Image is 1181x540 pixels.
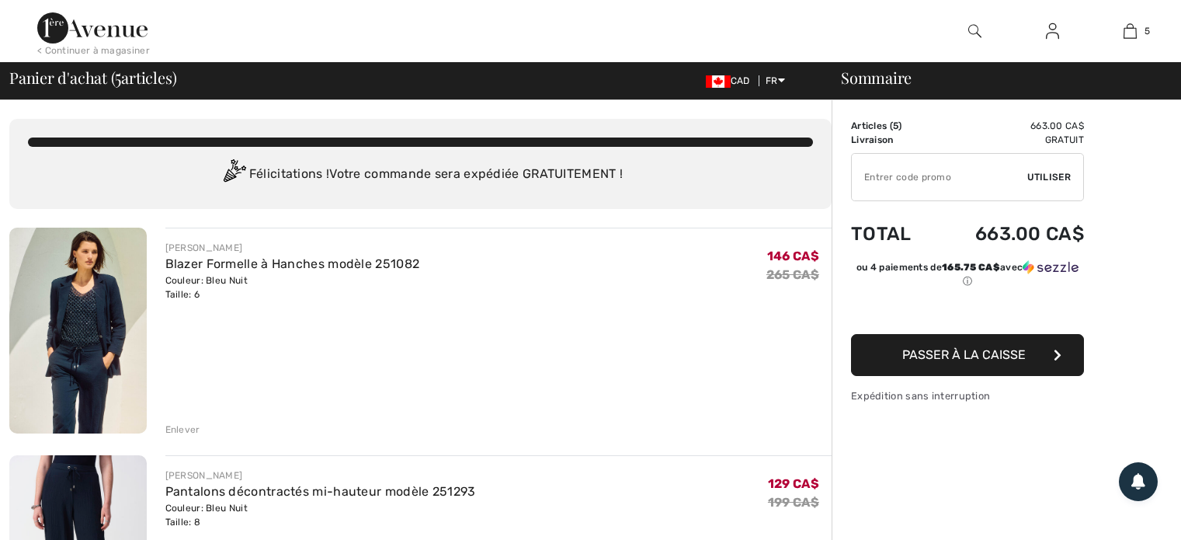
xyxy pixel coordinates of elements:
img: Canadian Dollar [706,75,731,88]
span: 5 [115,66,121,86]
td: Articles ( ) [851,119,934,133]
s: 265 CA$ [766,267,819,282]
a: Blazer Formelle à Hanches modèle 251082 [165,256,420,271]
div: [PERSON_NAME] [165,469,476,483]
div: Couleur: Bleu Nuit Taille: 8 [165,501,476,529]
s: 199 CA$ [768,495,819,510]
button: Passer à la caisse [851,334,1084,376]
div: Expédition sans interruption [851,388,1084,403]
div: Félicitations ! Votre commande sera expédiée GRATUITEMENT ! [28,159,813,190]
input: Code promo [852,154,1027,200]
img: Congratulation2.svg [218,159,249,190]
img: Mon panier [1124,22,1137,40]
div: < Continuer à magasiner [37,44,150,57]
div: Sommaire [822,70,1172,85]
img: 1ère Avenue [37,12,148,44]
span: 5 [1145,24,1150,38]
img: Mes infos [1046,22,1059,40]
img: recherche [968,22,981,40]
td: Livraison [851,133,934,147]
div: ou 4 paiements de165.75 CA$avecSezzle Cliquez pour en savoir plus sur Sezzle [851,260,1084,294]
span: 146 CA$ [767,249,819,263]
span: FR [766,75,785,86]
a: Pantalons décontractés mi-hauteur modèle 251293 [165,484,476,499]
span: CAD [706,75,756,86]
div: Couleur: Bleu Nuit Taille: 6 [165,273,420,301]
div: [PERSON_NAME] [165,241,420,255]
span: 129 CA$ [768,476,819,491]
iframe: Trouvez des informations supplémentaires ici [891,96,1181,540]
iframe: PayPal-paypal [851,294,1084,329]
img: Blazer Formelle à Hanches modèle 251082 [9,228,147,434]
span: Panier d'achat ( articles) [9,70,176,85]
a: Se connecter [1033,22,1072,41]
div: Enlever [165,423,200,437]
td: Total [851,207,934,260]
a: 5 [1092,22,1168,40]
div: ou 4 paiements de avec [851,260,1084,288]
